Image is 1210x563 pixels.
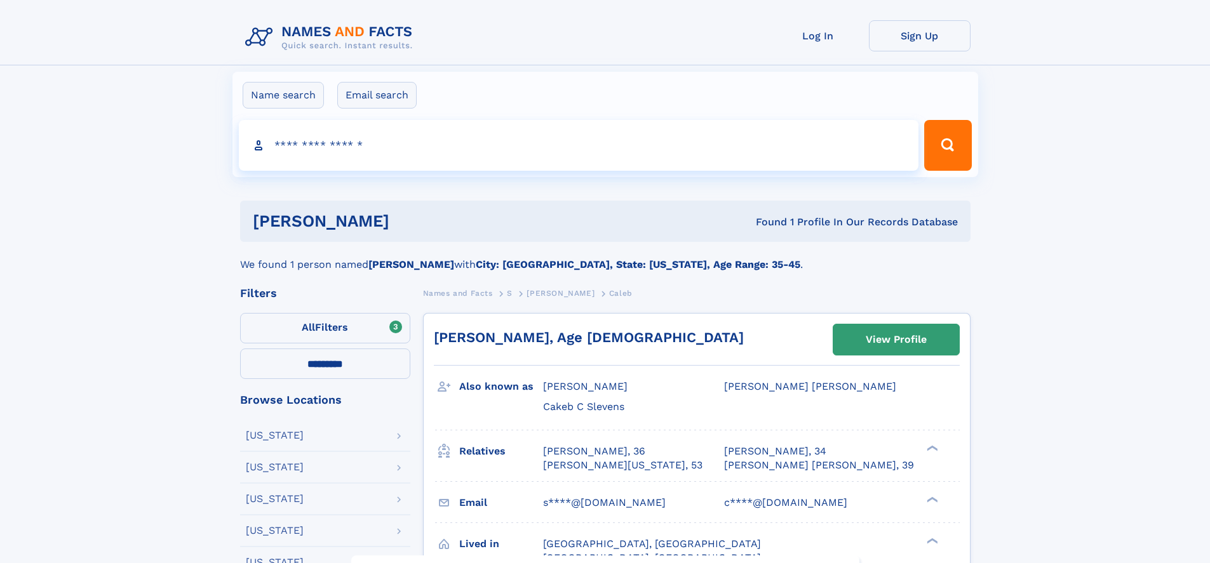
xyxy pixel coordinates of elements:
[337,82,417,109] label: Email search
[246,526,304,536] div: [US_STATE]
[543,538,761,550] span: [GEOGRAPHIC_DATA], [GEOGRAPHIC_DATA]
[869,20,971,51] a: Sign Up
[724,380,896,392] span: [PERSON_NAME] [PERSON_NAME]
[246,462,304,472] div: [US_STATE]
[924,444,939,452] div: ❯
[543,458,702,472] a: [PERSON_NAME][US_STATE], 53
[833,324,959,355] a: View Profile
[507,289,513,298] span: S
[924,120,971,171] button: Search Button
[459,492,543,513] h3: Email
[507,285,513,301] a: S
[434,329,744,345] a: [PERSON_NAME], Age [DEMOGRAPHIC_DATA]
[724,458,914,472] a: [PERSON_NAME] [PERSON_NAME], 39
[253,213,573,229] h1: [PERSON_NAME]
[239,120,919,171] input: search input
[543,380,628,392] span: [PERSON_NAME]
[243,82,324,109] label: Name search
[240,394,410,406] div: Browse Locations
[240,313,410,343] label: Filters
[866,325,927,354] div: View Profile
[527,285,595,301] a: [PERSON_NAME]
[459,533,543,555] h3: Lived in
[423,285,493,301] a: Names and Facts
[246,430,304,440] div: [US_STATE]
[724,444,826,458] a: [PERSON_NAME], 34
[543,444,645,458] a: [PERSON_NAME], 36
[924,536,939,545] div: ❯
[459,376,543,397] h3: Also known as
[527,289,595,298] span: [PERSON_NAME]
[767,20,869,51] a: Log In
[476,258,800,270] b: City: [GEOGRAPHIC_DATA], State: [US_STATE], Age Range: 35-45
[543,401,624,413] span: Cakeb C Slevens
[240,288,410,299] div: Filters
[240,242,971,272] div: We found 1 person named with .
[572,215,958,229] div: Found 1 Profile In Our Records Database
[459,440,543,462] h3: Relatives
[246,494,304,504] div: [US_STATE]
[368,258,454,270] b: [PERSON_NAME]
[240,20,423,55] img: Logo Names and Facts
[924,495,939,503] div: ❯
[302,321,315,333] span: All
[609,289,633,298] span: Caleb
